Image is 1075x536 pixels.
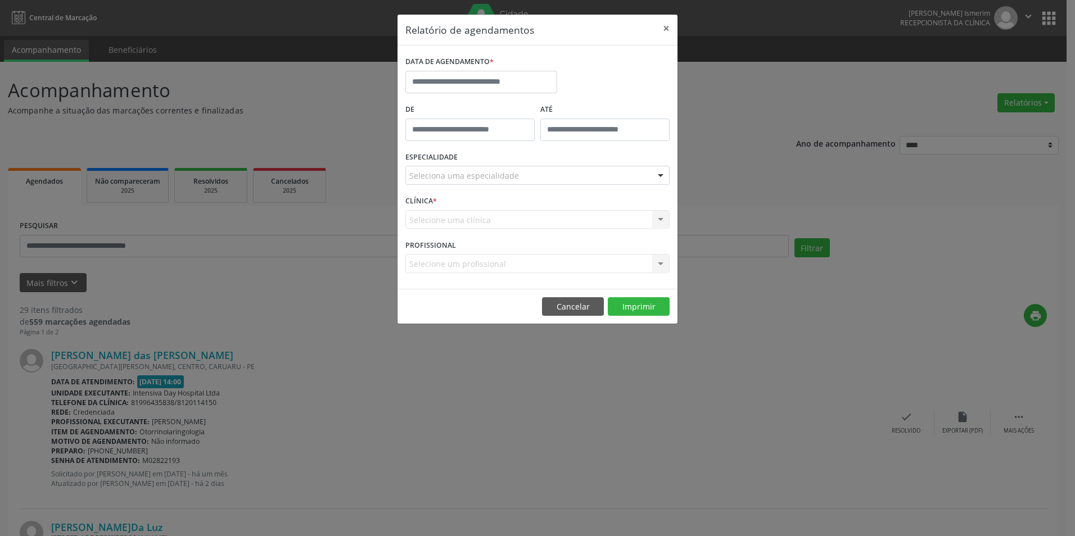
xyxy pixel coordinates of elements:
label: ESPECIALIDADE [405,149,458,166]
button: Imprimir [608,297,670,316]
h5: Relatório de agendamentos [405,22,534,37]
label: DATA DE AGENDAMENTO [405,53,494,71]
button: Close [655,15,677,42]
label: De [405,101,535,119]
label: ATÉ [540,101,670,119]
label: CLÍNICA [405,193,437,210]
label: PROFISSIONAL [405,237,456,254]
span: Seleciona uma especialidade [409,170,519,181]
button: Cancelar [542,297,604,316]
